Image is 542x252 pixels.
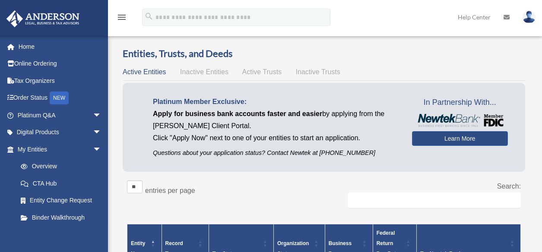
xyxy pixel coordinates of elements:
[117,15,127,22] a: menu
[145,187,195,194] label: entries per page
[6,141,110,158] a: My Entitiesarrow_drop_down
[93,141,110,158] span: arrow_drop_down
[153,148,399,158] p: Questions about your application status? Contact Newtek at [PHONE_NUMBER]
[144,12,154,21] i: search
[523,11,536,23] img: User Pic
[6,55,114,72] a: Online Ordering
[12,192,110,209] a: Entity Change Request
[153,110,322,117] span: Apply for business bank accounts faster and easier
[242,68,282,76] span: Active Trusts
[93,124,110,142] span: arrow_drop_down
[412,131,508,146] a: Learn More
[153,132,399,144] p: Click "Apply Now" next to one of your entities to start an application.
[123,68,166,76] span: Active Entities
[117,12,127,22] i: menu
[12,158,106,175] a: Overview
[497,183,521,190] label: Search:
[4,10,82,27] img: Anderson Advisors Platinum Portal
[123,47,525,60] h3: Entities, Trusts, and Deeds
[153,108,399,132] p: by applying from the [PERSON_NAME] Client Portal.
[6,107,114,124] a: Platinum Q&Aarrow_drop_down
[180,68,228,76] span: Inactive Entities
[416,114,504,127] img: NewtekBankLogoSM.png
[412,96,508,110] span: In Partnership With...
[6,124,114,141] a: Digital Productsarrow_drop_down
[12,175,110,192] a: CTA Hub
[296,68,340,76] span: Inactive Trusts
[153,96,399,108] p: Platinum Member Exclusive:
[6,38,114,55] a: Home
[12,209,110,226] a: Binder Walkthrough
[6,72,114,89] a: Tax Organizers
[50,91,69,104] div: NEW
[93,107,110,124] span: arrow_drop_down
[6,89,114,107] a: Order StatusNEW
